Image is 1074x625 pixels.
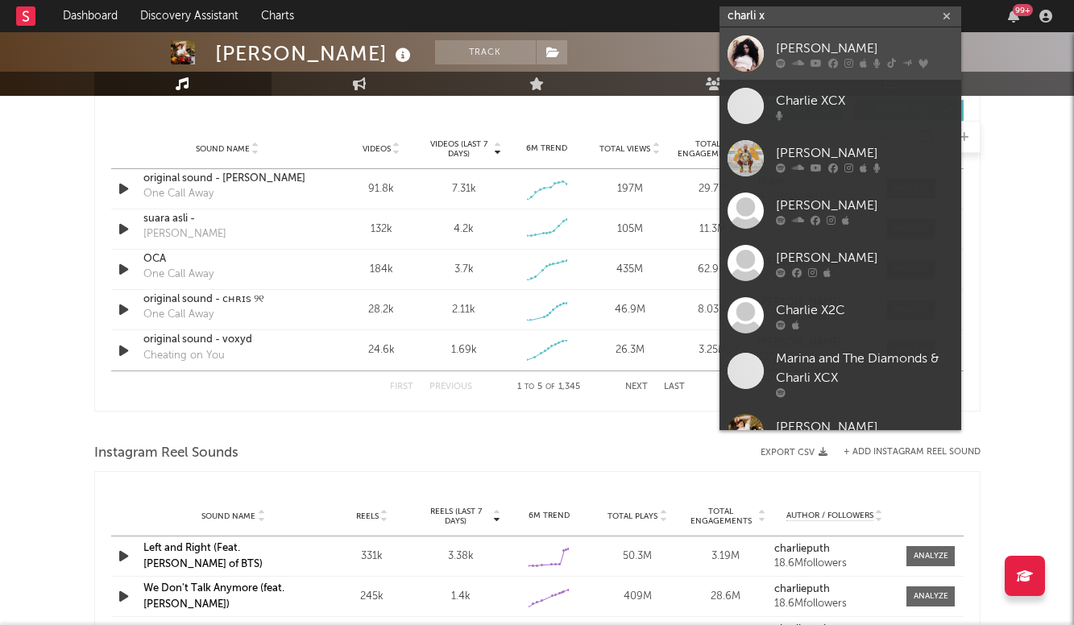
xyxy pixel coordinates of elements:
[774,598,895,610] div: 18.6M followers
[1013,4,1033,16] div: 99 +
[332,548,413,565] div: 331k
[435,40,536,64] button: Track
[776,196,953,215] div: [PERSON_NAME]
[776,417,953,437] div: [PERSON_NAME]
[429,383,472,391] button: Previous
[143,186,214,202] div: One Call Away
[332,589,413,605] div: 245k
[675,262,750,278] div: 62.9M
[545,383,555,391] span: of
[1008,10,1019,23] button: 99+
[776,39,953,58] div: [PERSON_NAME]
[452,181,476,197] div: 7.31k
[776,300,953,320] div: Charlie X2C
[774,584,830,594] strong: charlieputh
[719,237,961,289] a: [PERSON_NAME]
[719,341,961,406] a: Marina and The Diamonds & Charli XCX
[719,6,961,27] input: Search for artists
[390,383,413,391] button: First
[686,548,766,565] div: 3.19M
[592,221,667,238] div: 105M
[143,307,214,323] div: One Call Away
[686,507,757,526] span: Total Engagements
[776,143,953,163] div: [PERSON_NAME]
[143,226,226,242] div: [PERSON_NAME]
[592,262,667,278] div: 435M
[675,342,750,358] div: 3.25M
[719,132,961,184] a: [PERSON_NAME]
[143,267,214,283] div: One Call Away
[143,171,312,187] a: original sound - [PERSON_NAME]
[143,332,312,348] a: original sound - voxyd
[344,181,419,197] div: 91.8k
[597,589,678,605] div: 409M
[776,248,953,267] div: [PERSON_NAME]
[719,406,961,458] a: [PERSON_NAME]
[454,221,474,238] div: 4.2k
[421,507,491,526] span: Reels (last 7 days)
[592,342,667,358] div: 26.3M
[827,448,981,457] div: + Add Instagram Reel Sound
[675,221,750,238] div: 11.3M
[761,448,827,457] button: Export CSV
[143,348,225,364] div: Cheating on You
[774,558,895,569] div: 18.6M followers
[774,584,895,595] a: charlieputh
[776,350,953,388] div: Marina and The Diamonds & Charli XCX
[454,262,474,278] div: 3.7k
[143,292,312,308] a: original sound - ᴄʜʀɪꜱ ୨୧
[504,378,593,397] div: 1 5 1,345
[774,544,895,555] a: charlieputh
[509,510,590,522] div: 6M Trend
[143,251,312,267] a: OCA
[719,80,961,132] a: Charlie XCX
[344,262,419,278] div: 184k
[451,342,477,358] div: 1.69k
[774,544,830,554] strong: charlieputh
[143,543,263,569] a: Left and Right (Feat. [PERSON_NAME] of BTS)
[421,589,501,605] div: 1.4k
[664,383,685,391] button: Last
[776,91,953,110] div: Charlie XCX
[143,211,312,227] a: suara asli - ㅤ
[525,383,534,391] span: to
[686,589,766,605] div: 28.6M
[786,511,873,521] span: Author / Followers
[597,548,678,565] div: 50.3M
[344,302,419,318] div: 28.2k
[452,302,475,318] div: 2.11k
[719,27,961,80] a: [PERSON_NAME]
[344,342,419,358] div: 24.6k
[94,444,238,463] span: Instagram Reel Sounds
[201,511,255,521] span: Sound Name
[844,448,981,457] button: + Add Instagram Reel Sound
[421,548,501,565] div: 3.38k
[675,181,750,197] div: 29.7M
[675,302,750,318] div: 8.03M
[143,583,284,610] a: We Don't Talk Anymore (feat. [PERSON_NAME])
[607,511,657,521] span: Total Plays
[719,184,961,237] a: [PERSON_NAME]
[592,302,667,318] div: 46.9M
[592,181,667,197] div: 197M
[215,40,415,67] div: [PERSON_NAME]
[344,221,419,238] div: 132k
[719,289,961,341] a: Charlie X2C
[356,511,379,521] span: Reels
[625,383,648,391] button: Next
